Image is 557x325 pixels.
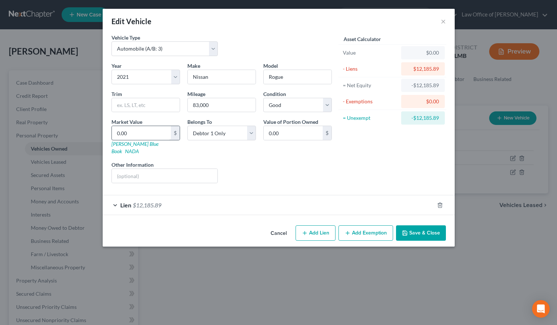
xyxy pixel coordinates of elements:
label: Trim [111,90,122,98]
div: = Net Equity [343,82,398,89]
span: Make [187,63,200,69]
label: Other Information [111,161,154,169]
input: ex. Altima [264,70,331,84]
a: NADA [125,148,139,154]
input: ex. Nissan [188,70,256,84]
div: Edit Vehicle [111,16,152,26]
label: Year [111,62,122,70]
label: Vehicle Type [111,34,140,41]
label: Value of Portion Owned [263,118,318,126]
button: Add Lien [296,225,336,241]
label: Market Value [111,118,142,126]
button: Add Exemption [338,225,393,241]
input: (optional) [112,169,218,183]
label: Condition [263,90,286,98]
input: -- [188,98,256,112]
div: - Exemptions [343,98,398,105]
a: [PERSON_NAME] Blue Book [111,141,158,154]
span: Lien [120,202,131,208]
div: Open Intercom Messenger [532,300,550,318]
button: Save & Close [396,225,446,241]
div: - Liens [343,65,398,73]
div: = Unexempt [343,114,398,122]
label: Asset Calculator [344,35,381,43]
div: $12,185.89 [407,65,439,73]
button: × [441,17,446,26]
div: Value [343,49,398,56]
span: Belongs To [187,119,212,125]
input: 0.00 [112,126,171,140]
button: Cancel [265,226,293,241]
div: -$12,185.89 [407,114,439,122]
div: $0.00 [407,98,439,105]
div: $0.00 [407,49,439,56]
div: $ [171,126,180,140]
div: $ [323,126,331,140]
label: Model [263,62,278,70]
div: -$12,185.89 [407,82,439,89]
input: 0.00 [264,126,323,140]
label: Mileage [187,90,205,98]
input: ex. LS, LT, etc [112,98,180,112]
span: $12,185.89 [133,202,161,208]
